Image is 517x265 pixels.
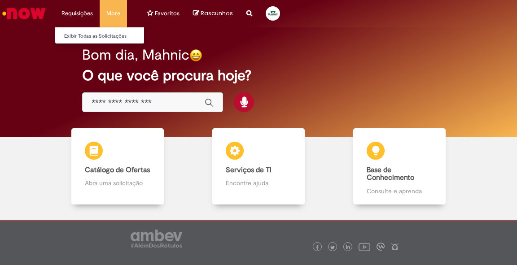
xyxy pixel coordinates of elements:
[391,243,399,251] img: logo_footer_naosei.png
[367,165,414,182] b: Base de Conhecimento
[82,47,189,63] h2: Bom dia, Mahnic
[85,165,150,174] b: Catálogo de Ofertas
[367,187,433,195] p: Consulte e aprenda
[85,178,151,187] p: Abra uma solicitação
[55,27,145,44] ul: Requisições
[61,9,93,18] span: Requisições
[55,31,154,41] a: Exibir Todas as Solicitações
[131,230,182,248] img: logo_footer_ambev_rotulo_gray.png
[193,9,233,17] a: No momento, sua lista de rascunhos tem 0 Itens
[47,128,188,204] a: Catálogo de Ofertas Abra uma solicitação
[377,243,385,251] img: logo_footer_workplace.png
[1,4,47,22] img: ServiceNow
[329,128,470,204] a: Base de Conhecimento Consulte e aprenda
[189,49,202,62] img: happy-face.png
[188,128,329,204] a: Serviços de TI Encontre ajuda
[226,165,272,174] b: Serviços de TI
[106,9,120,18] span: More
[359,241,370,252] img: logo_footer_youtube.png
[346,245,351,250] img: logo_footer_linkedin.png
[226,178,292,187] p: Encontre ajuda
[330,245,335,250] img: logo_footer_twitter.png
[315,245,320,250] img: logo_footer_facebook.png
[201,9,233,17] span: Rascunhos
[82,68,434,83] h2: O que você procura hoje?
[155,9,180,18] span: Favoritos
